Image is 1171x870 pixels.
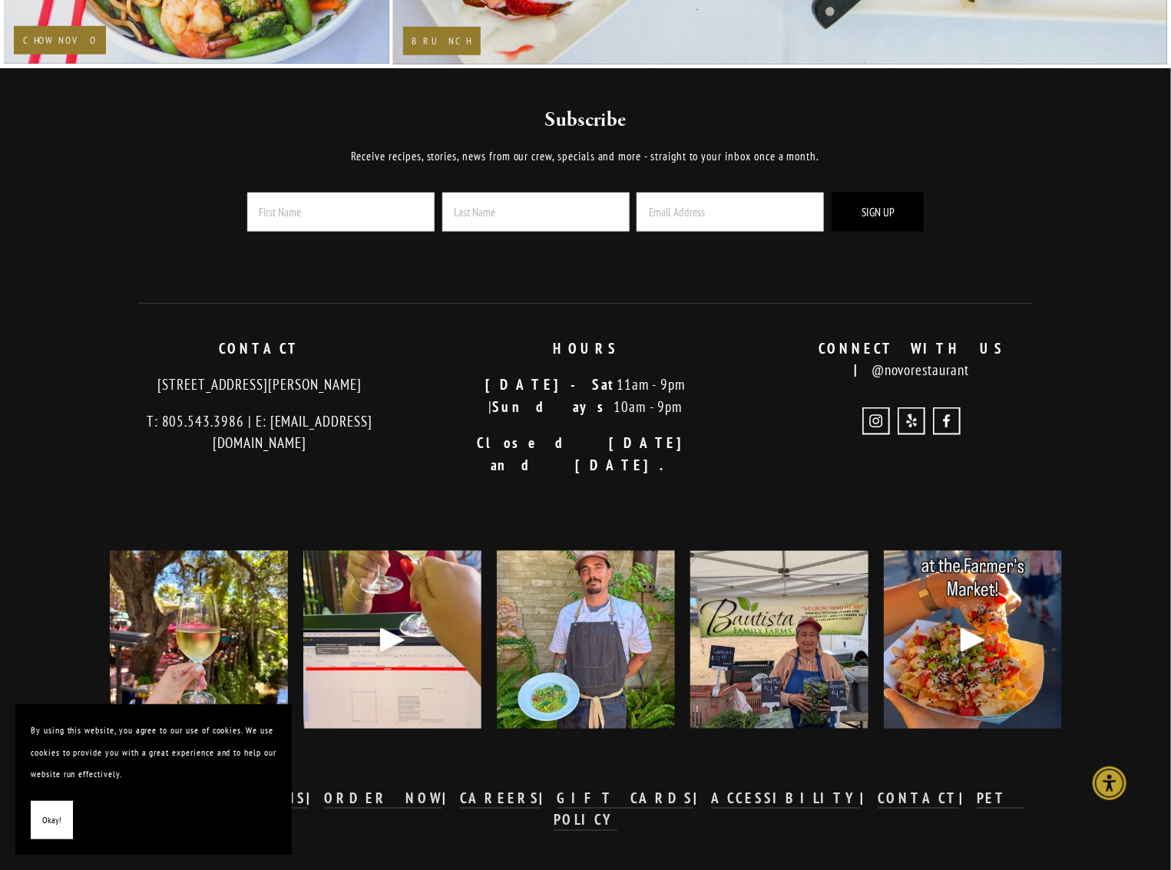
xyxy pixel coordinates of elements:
p: @novorestaurant [762,338,1062,381]
strong: ORDER NOW [325,789,443,808]
div: Play [374,621,411,658]
strong: | [959,789,977,808]
p: Receive recipes, stories, news from our crew, specials and more - straight to your inbox once a m... [205,147,966,166]
h2: Subscribe [205,107,966,134]
span: Sign Up [862,205,895,219]
img: Our featured white wine, Lubanzi Chenin Blanc, is as vibrant as its story: born from adventure an... [110,528,288,750]
strong: | [860,789,878,808]
p: 11am - 9pm | 10am - 9pm [435,374,736,417]
span: Okay! [42,809,61,832]
p: T: 805.543.3986 | E: [EMAIL_ADDRESS][DOMAIN_NAME] [110,410,410,454]
a: Yelp [898,407,925,435]
div: Accessibility Menu [1093,766,1126,800]
a: ACCESSIBILITY [711,789,860,809]
a: CONTACT [878,789,959,809]
strong: ACCESSIBILITY [711,789,860,808]
input: Last Name [442,193,630,232]
strong: | [307,789,325,808]
strong: CONTACT [878,789,959,808]
strong: HOURS [554,339,618,358]
strong: [DATE]-Sat [485,375,617,394]
a: CAREERS [460,789,540,809]
strong: | [693,789,711,808]
h2: Brunch [412,36,471,46]
button: Sign Up [832,193,924,232]
img: We're so grateful for the incredible farmers at @bautistafamilyfarms and all of their hard work. 🥕 [660,551,897,729]
strong: Sundays [492,397,614,416]
p: By using this website, you agree to our use of cookies. We use cookies to provide you with a grea... [31,720,276,786]
button: Okay! [31,801,73,840]
strong: | [540,789,557,808]
input: First Name [247,193,435,232]
strong: CAREERS [460,789,540,808]
h2: Chow Novo [23,35,97,45]
p: [STREET_ADDRESS][PERSON_NAME] [110,374,410,396]
a: Novo Restaurant and Lounge [933,407,961,435]
section: Cookie banner [15,704,292,855]
strong: Closed [DATE] and [DATE]. [477,433,710,474]
strong: | [442,789,460,808]
strong: CONNECT WITH US | [819,339,1021,380]
a: Instagram [862,407,890,435]
input: Email Address [637,193,824,232]
div: Play [954,621,991,658]
strong: CONTACT [219,339,300,358]
a: ORDER NOW [325,789,443,809]
strong: GIFT CARDS [557,789,694,808]
img: Chef Michael was presented with a challenge when creating a vegan dish for our summer dinner menu... [497,529,675,751]
a: PET POLICY [554,789,1024,831]
a: GIFT CARDS [557,789,694,809]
